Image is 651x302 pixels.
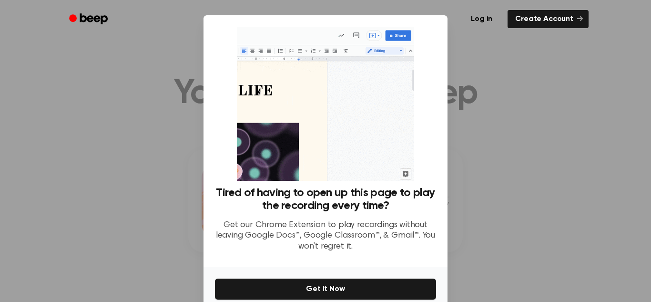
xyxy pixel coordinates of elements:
a: Log in [461,8,502,30]
h3: Tired of having to open up this page to play the recording every time? [215,187,436,212]
a: Create Account [508,10,589,28]
button: Get It Now [215,279,436,300]
p: Get our Chrome Extension to play recordings without leaving Google Docs™, Google Classroom™, & Gm... [215,220,436,252]
a: Beep [62,10,116,29]
img: Beep extension in action [237,27,414,181]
